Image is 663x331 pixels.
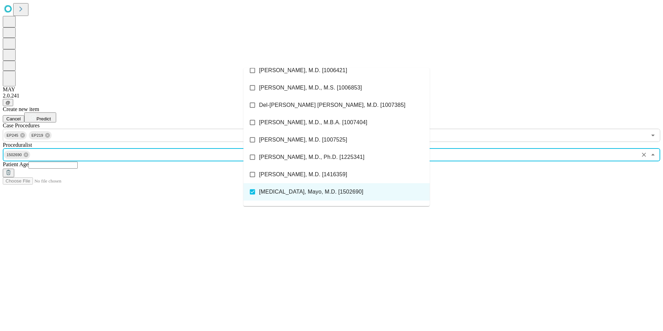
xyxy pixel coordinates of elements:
[4,131,21,139] span: EP245
[259,66,347,75] span: [PERSON_NAME], M.D. [1006421]
[259,170,347,179] span: [PERSON_NAME], M.D. [1416359]
[24,112,56,122] button: Predict
[3,122,40,128] span: Scheduled Procedure
[36,116,51,121] span: Predict
[259,188,363,196] span: [MEDICAL_DATA], Mayo, M.D. [1502690]
[3,161,28,167] span: Patient Age
[259,118,367,127] span: [PERSON_NAME], M.D., M.B.A. [1007404]
[259,101,405,109] span: Del-[PERSON_NAME] [PERSON_NAME], M.D. [1007385]
[29,131,46,139] span: EP219
[3,93,660,99] div: 2.0.241
[259,205,347,213] span: [PERSON_NAME], M.D. [1677224]
[3,106,39,112] span: Create new item
[259,84,362,92] span: [PERSON_NAME], M.D., M.S. [1006853]
[3,142,32,148] span: Proceduralist
[6,116,21,121] span: Cancel
[4,151,30,159] div: 1502690
[3,115,24,122] button: Cancel
[4,151,25,159] span: 1502690
[259,153,364,161] span: [PERSON_NAME], M.D., Ph.D. [1225341]
[648,130,658,140] button: Open
[3,99,13,106] button: @
[639,150,649,160] button: Clear
[29,131,52,139] div: EP219
[4,131,27,139] div: EP245
[259,136,347,144] span: [PERSON_NAME], M.D. [1007525]
[6,100,10,105] span: @
[3,86,660,93] div: MAY
[648,150,658,160] button: Close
